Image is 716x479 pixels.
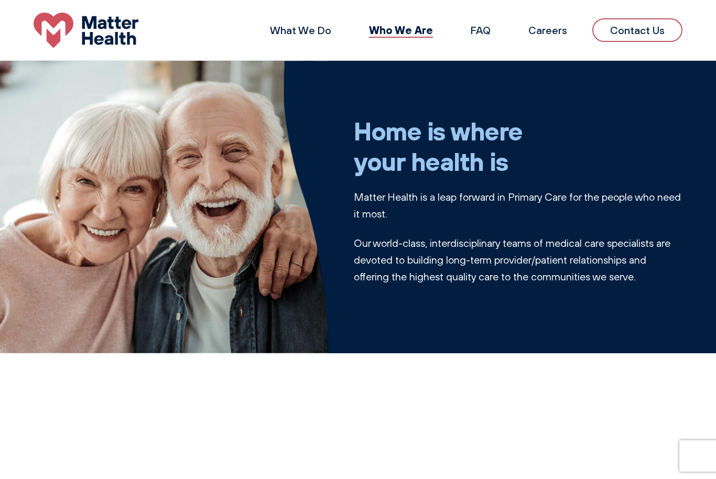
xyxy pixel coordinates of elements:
[471,24,491,37] a: FAQ
[528,24,567,37] a: Careers
[354,189,682,222] p: Matter Health is a leap forward in Primary Care for the people who need it most.
[354,116,682,176] h1: Home is where your health is
[270,24,331,37] a: What We Do
[354,235,682,285] p: Our world-class, interdisciplinary teams of medical care specialists are devoted to building long...
[369,23,433,37] a: Who We Are
[592,18,682,42] a: Contact Us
